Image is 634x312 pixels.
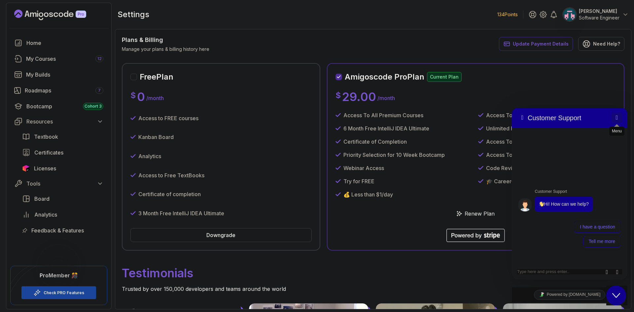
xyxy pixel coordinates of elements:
h2: settings [118,9,149,20]
img: jetbrains icon [22,165,30,172]
p: Testimonials [122,261,624,285]
p: 🎓 Career-ready content [486,177,548,185]
span: 12 [97,56,102,61]
a: bootcamp [10,100,107,113]
div: Tools [26,180,103,188]
span: Analytics [34,211,57,219]
iframe: chat widget [512,287,627,302]
p: Access to FREE courses [138,114,198,122]
div: My Courses [26,55,103,63]
button: Resources [10,116,107,127]
p: Code Reviews [486,164,522,172]
span: 7 [98,88,101,93]
p: Software Engineer [579,15,619,21]
p: Access to Free TextBooks [138,171,204,179]
iframe: chat widget [512,108,627,280]
p: 29.00 [342,90,376,103]
p: [PERSON_NAME] [579,8,619,15]
button: Downgrade [130,228,312,242]
span: Update Payment Details [513,41,569,47]
button: Tools [10,178,107,190]
p: Webinar Access [343,164,384,172]
p: 134 Points [497,11,518,18]
p: Unlimited Kanban Boards [486,124,549,132]
span: Textbook [34,133,58,141]
p: Access To All TextBooks [486,138,549,146]
a: textbook [18,130,107,143]
img: user profile image [563,8,576,21]
a: Landing page [14,10,101,20]
p: Access To All Premium Courses [343,111,423,119]
span: Board [34,195,50,203]
div: Bootcamp [26,102,103,110]
span: Cohort 3 [85,104,102,109]
p: Certificate of Completion [343,138,407,146]
p: Certificate of completion [138,190,201,198]
iframe: chat widget [606,286,627,305]
span: Feedback & Features [31,226,84,234]
p: 3 Month Free IntelliJ IDEA Ultimate [138,209,224,217]
p: Renew Plan [465,210,495,218]
p: Access To Private Exclusive Community [486,151,586,159]
h3: Plans & Billing [122,35,209,45]
span: Need Help? [593,41,620,47]
a: board [18,192,107,205]
a: feedback [18,224,107,237]
p: / month [146,94,164,102]
p: / month [377,94,395,102]
div: Resources [26,118,103,125]
a: courses [10,52,107,65]
a: home [10,36,107,50]
button: Check PRO Features [21,286,96,299]
div: My Builds [26,71,103,79]
p: Access To All Builds [486,111,537,119]
p: Try for FREE [343,177,374,185]
a: licenses [18,162,107,175]
button: Update Payment Details [499,37,573,51]
p: 6 Month Free IntelliJ IDEA Ultimate [343,124,429,132]
p: Trusted by over 150,000 developers and teams around the world [122,285,624,293]
div: Downgrade [206,231,235,239]
div: Home [26,39,103,47]
p: Analytics [138,152,161,160]
a: Need Help? [578,37,624,51]
p: Manage your plans & billing history here [122,46,209,52]
button: user profile image[PERSON_NAME]Software Engineer [563,8,629,21]
h2: Amigoscode Pro Plan [345,72,424,82]
span: Licenses [34,164,56,172]
p: 💰 Less than $1/day [343,191,393,198]
div: Roadmaps [25,87,103,94]
h2: Free Plan [140,72,173,82]
p: $ [130,90,136,101]
a: certificates [18,146,107,159]
a: analytics [18,208,107,221]
a: Check PRO Features [44,290,84,295]
p: $ [335,90,341,101]
p: 0 [137,90,145,103]
button: Renew Plan [335,206,616,221]
span: Certificates [34,149,63,156]
p: Kanban Board [138,133,174,141]
p: Priority Selection for 10 Week Bootcamp [343,151,445,159]
a: builds [10,68,107,81]
a: roadmaps [10,84,107,97]
p: Current Plan [427,72,462,82]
